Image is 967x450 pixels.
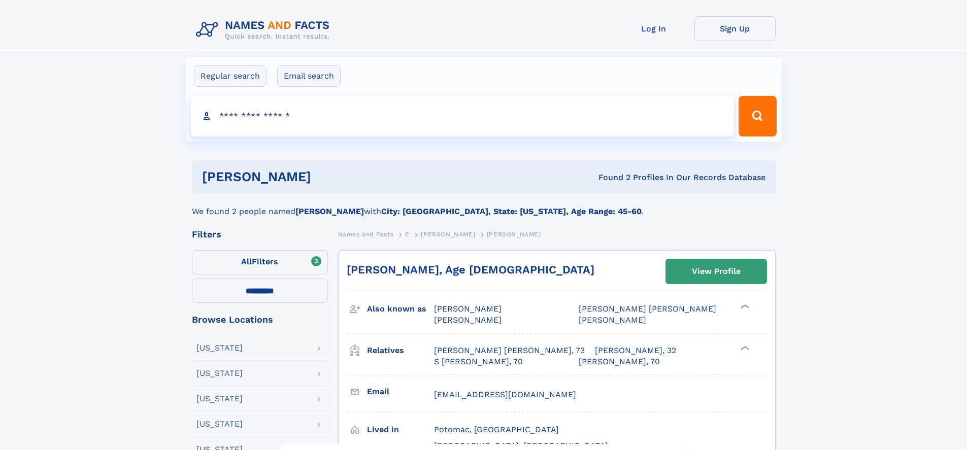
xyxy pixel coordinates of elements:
[347,263,594,276] a: [PERSON_NAME], Age [DEMOGRAPHIC_DATA]
[421,231,475,238] span: [PERSON_NAME]
[434,390,576,399] span: [EMAIL_ADDRESS][DOMAIN_NAME]
[739,96,776,136] button: Search Button
[692,260,741,283] div: View Profile
[613,16,694,41] a: Log In
[338,228,394,240] a: Names and Facts
[367,383,434,400] h3: Email
[196,395,243,403] div: [US_STATE]
[487,231,541,238] span: [PERSON_NAME]
[579,356,660,367] a: [PERSON_NAME], 70
[738,344,750,351] div: ❯
[295,206,364,216] b: [PERSON_NAME]
[434,356,523,367] a: S [PERSON_NAME], 70
[196,420,243,428] div: [US_STATE]
[367,300,434,318] h3: Also known as
[421,228,475,240] a: [PERSON_NAME]
[434,315,502,325] span: [PERSON_NAME]
[405,228,410,240] a: E
[196,344,243,352] div: [US_STATE]
[381,206,642,216] b: City: [GEOGRAPHIC_DATA], State: [US_STATE], Age Range: 45-60
[434,345,585,356] a: [PERSON_NAME] [PERSON_NAME], 73
[196,369,243,377] div: [US_STATE]
[694,16,776,41] a: Sign Up
[192,230,328,239] div: Filters
[241,257,252,266] span: All
[595,345,676,356] a: [PERSON_NAME], 32
[192,193,776,218] div: We found 2 people named with .
[367,342,434,359] h3: Relatives
[194,65,266,87] label: Regular search
[666,259,766,284] a: View Profile
[192,250,328,274] label: Filters
[202,170,455,183] h1: [PERSON_NAME]
[579,304,716,314] span: [PERSON_NAME] [PERSON_NAME]
[192,315,328,324] div: Browse Locations
[367,421,434,438] h3: Lived in
[579,315,646,325] span: [PERSON_NAME]
[277,65,341,87] label: Email search
[738,303,750,310] div: ❯
[434,304,502,314] span: [PERSON_NAME]
[405,231,410,238] span: E
[455,172,765,183] div: Found 2 Profiles In Our Records Database
[192,16,338,44] img: Logo Names and Facts
[191,96,735,136] input: search input
[434,425,559,434] span: Potomac, [GEOGRAPHIC_DATA]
